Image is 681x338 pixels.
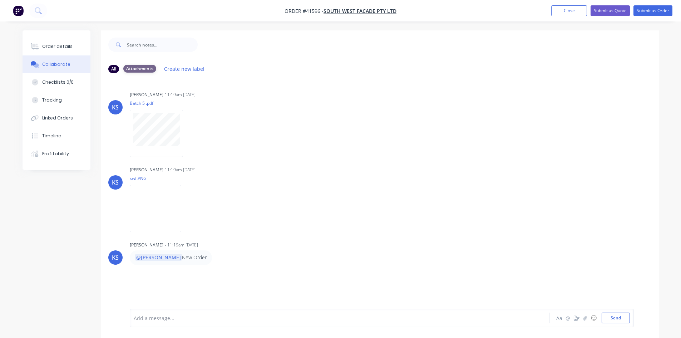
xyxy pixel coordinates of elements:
[123,65,156,73] div: Attachments
[161,64,208,74] button: Create new label
[13,5,24,16] img: Factory
[42,97,62,103] div: Tracking
[165,167,196,173] div: 11:19am [DATE]
[112,103,119,112] div: KS
[23,55,90,73] button: Collaborate
[589,314,598,322] button: ☺
[42,79,74,85] div: Checklists 0/0
[23,145,90,163] button: Profitability
[165,242,198,248] div: - 11:19am [DATE]
[130,242,163,248] div: [PERSON_NAME]
[23,109,90,127] button: Linked Orders
[42,115,73,121] div: Linked Orders
[112,253,119,262] div: KS
[551,5,587,16] button: Close
[23,91,90,109] button: Tracking
[602,313,630,323] button: Send
[108,65,119,73] div: All
[42,61,70,68] div: Collaborate
[564,314,572,322] button: @
[112,178,119,187] div: KS
[23,38,90,55] button: Order details
[165,92,196,98] div: 11:19am [DATE]
[127,38,198,52] input: Search notes...
[23,127,90,145] button: Timeline
[130,167,163,173] div: [PERSON_NAME]
[42,133,61,139] div: Timeline
[130,92,163,98] div: [PERSON_NAME]
[42,43,73,50] div: Order details
[135,254,207,261] p: New Order
[130,100,190,106] p: Batch 5 .pdf
[135,254,182,261] span: @[PERSON_NAME]
[591,5,630,16] button: Submit as Quote
[23,73,90,91] button: Checklists 0/0
[555,314,564,322] button: Aa
[324,8,396,14] a: South West Facade Pty Ltd
[130,175,188,181] p: swf.PNG
[633,5,672,16] button: Submit as Order
[42,151,69,157] div: Profitability
[285,8,324,14] span: Order #41596 -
